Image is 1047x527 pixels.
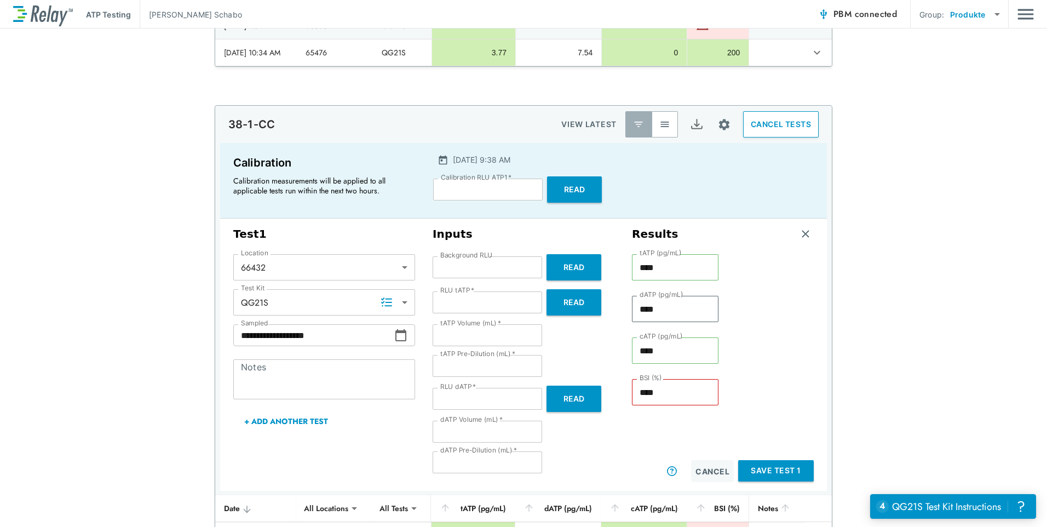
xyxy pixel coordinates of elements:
img: Remove [800,228,811,239]
div: Notes [758,502,796,515]
label: Location [241,249,268,257]
label: cATP (pg/mL) [640,333,683,340]
p: Group: [919,9,944,20]
div: 200 [696,47,740,58]
p: [PERSON_NAME] Schabo [149,9,242,20]
button: expand row [808,43,826,62]
label: dATP (pg/mL) [640,291,683,299]
td: QG21S [373,39,432,66]
div: tATP (pg/mL) [440,502,506,515]
p: [DATE] 9:38 AM [453,154,510,165]
p: 38-1-CC [228,118,275,131]
td: 65476 [297,39,372,66]
button: Site setup [710,110,739,139]
h3: Results [632,227,678,241]
th: Date [215,495,296,522]
img: Connected Icon [818,9,829,20]
button: Read [546,254,601,280]
button: Read [546,386,601,412]
div: 0 [611,47,678,58]
button: Main menu [1017,4,1034,25]
h3: Test 1 [233,227,415,241]
div: 3.77 [441,47,507,58]
div: All Tests [372,497,416,519]
img: Export Icon [690,118,704,131]
div: All Locations [296,497,356,519]
label: tATP Pre-Dilution (mL) [440,350,515,358]
button: Export [683,111,710,138]
button: PBM connected [814,3,901,25]
label: tATP Volume (mL) [440,319,501,327]
img: Settings Icon [717,118,731,131]
label: dATP Pre-Dilution (mL) [440,446,517,454]
img: Calender Icon [438,154,448,165]
button: Save Test 1 [738,460,814,482]
div: BSI (%) [695,502,740,515]
button: CANCEL TESTS [743,111,819,138]
img: LuminUltra Relay [13,3,73,26]
label: Calibration RLU ATP1 [441,174,511,181]
img: View All [659,119,670,130]
div: 66432 [233,256,415,278]
h3: Inputs [433,227,614,241]
img: Drawer Icon [1017,4,1034,25]
p: Calibration [233,154,413,171]
label: tATP (pg/mL) [640,249,682,257]
button: + Add Another Test [233,408,339,434]
iframe: Resource center [870,494,1036,519]
div: 7.54 [525,47,592,58]
span: connected [855,8,898,20]
button: Read [546,289,601,316]
p: VIEW LATEST [561,118,617,131]
label: RLU dATP [440,383,476,391]
span: PBM [833,7,897,22]
input: Choose date, selected date is Oct 9, 2025 [233,324,394,346]
img: Latest [633,119,644,130]
div: [DATE] 10:34 AM [224,47,288,58]
button: Read [547,176,602,203]
div: cATP (pg/mL) [609,502,677,515]
label: BSI (%) [640,374,662,382]
p: Calibration measurements will be applied to all applicable tests run within the next two hours. [233,176,409,196]
div: QG21S [233,291,415,313]
div: dATP (pg/mL) [523,502,592,515]
p: ATP Testing [86,9,131,20]
label: Sampled [241,319,268,327]
label: Test Kit [241,284,265,292]
label: dATP Volume (mL) [440,416,503,423]
label: RLU tATP [440,287,474,294]
button: Cancel [691,460,734,482]
label: Background RLU [440,251,492,259]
